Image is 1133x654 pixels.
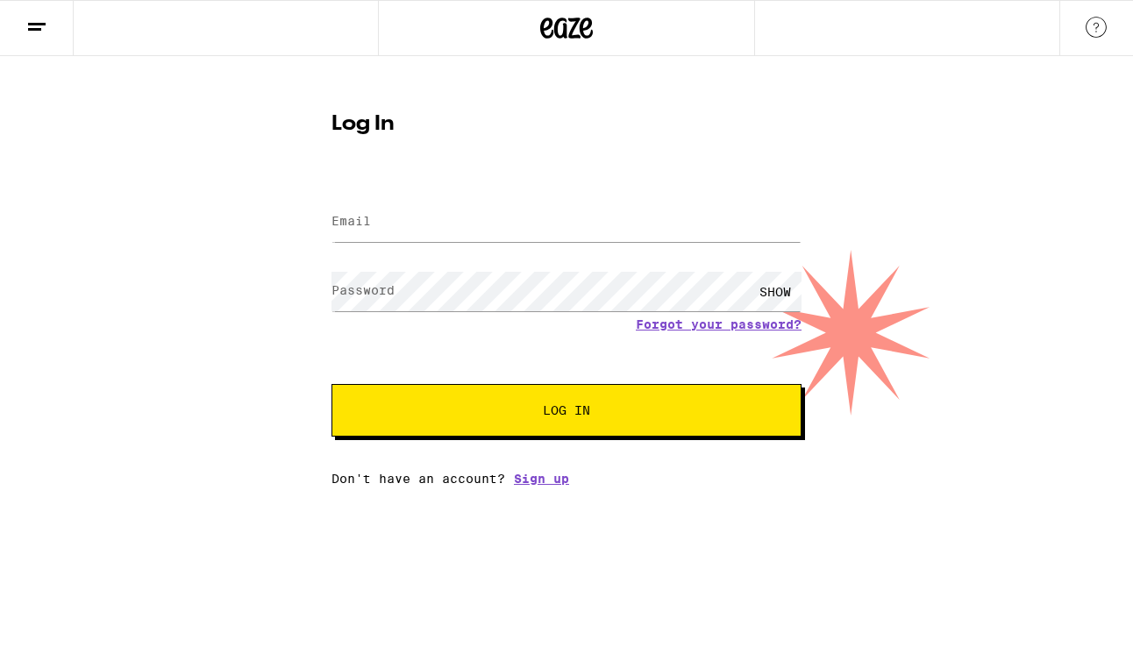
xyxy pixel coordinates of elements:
div: Don't have an account? [331,472,802,486]
span: Log In [543,404,590,416]
button: Log In [331,384,802,437]
a: Forgot your password? [636,317,802,331]
h1: Log In [331,114,802,135]
label: Email [331,214,371,228]
input: Email [331,203,802,242]
label: Password [331,283,395,297]
span: Hi. Need any help? [11,12,126,26]
a: Sign up [514,472,569,486]
div: SHOW [749,272,802,311]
